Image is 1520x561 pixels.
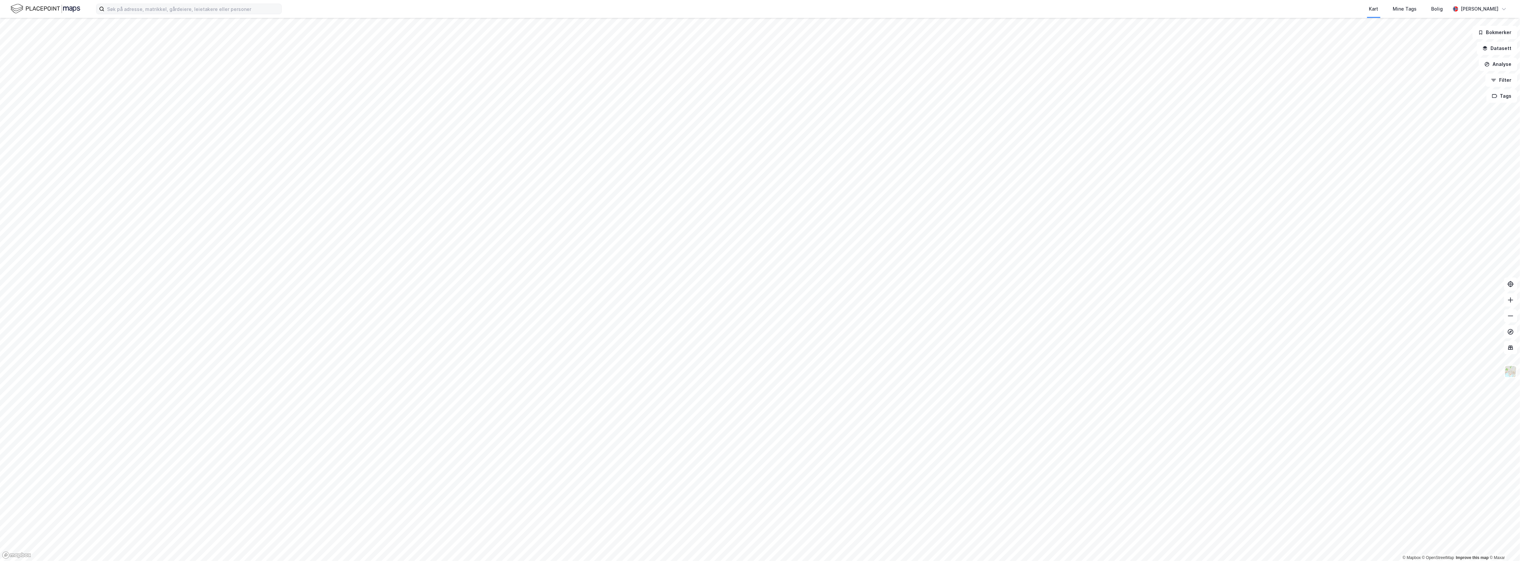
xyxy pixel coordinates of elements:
[104,4,281,14] input: Søk på adresse, matrikkel, gårdeiere, leietakere eller personer
[1487,529,1520,561] div: Kontrollprogram for chat
[1393,5,1417,13] div: Mine Tags
[1461,5,1499,13] div: [PERSON_NAME]
[1487,529,1520,561] iframe: Chat Widget
[1432,5,1443,13] div: Bolig
[1369,5,1378,13] div: Kart
[11,3,80,15] img: logo.f888ab2527a4732fd821a326f86c7f29.svg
